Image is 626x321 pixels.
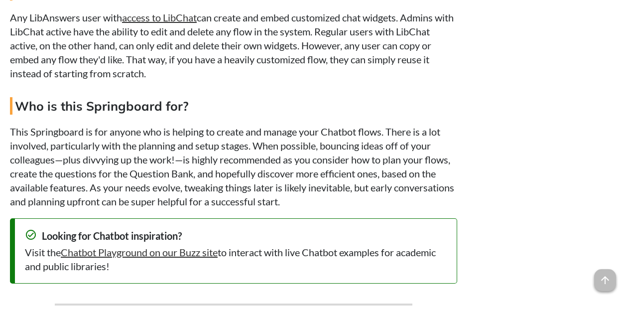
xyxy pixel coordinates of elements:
span: arrow_upward [594,269,616,291]
div: Looking for Chatbot inspiration? [25,229,447,243]
h4: Who is this Springboard for? [10,97,457,115]
a: access to LibChat [122,11,197,23]
p: Any LibAnswers user with can create and embed customized chat widgets. Admins with LibChat active... [10,10,457,80]
a: arrow_upward [594,270,616,282]
a: Chatbot Playground on our Buzz site [61,246,218,258]
span: check_circle [25,229,37,241]
p: This Springboard is for anyone who is helping to create and manage your Chatbot flows. There is a... [10,125,457,208]
div: Visit the to interact with live Chatbot examples for academic and public libraries! [25,245,447,273]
